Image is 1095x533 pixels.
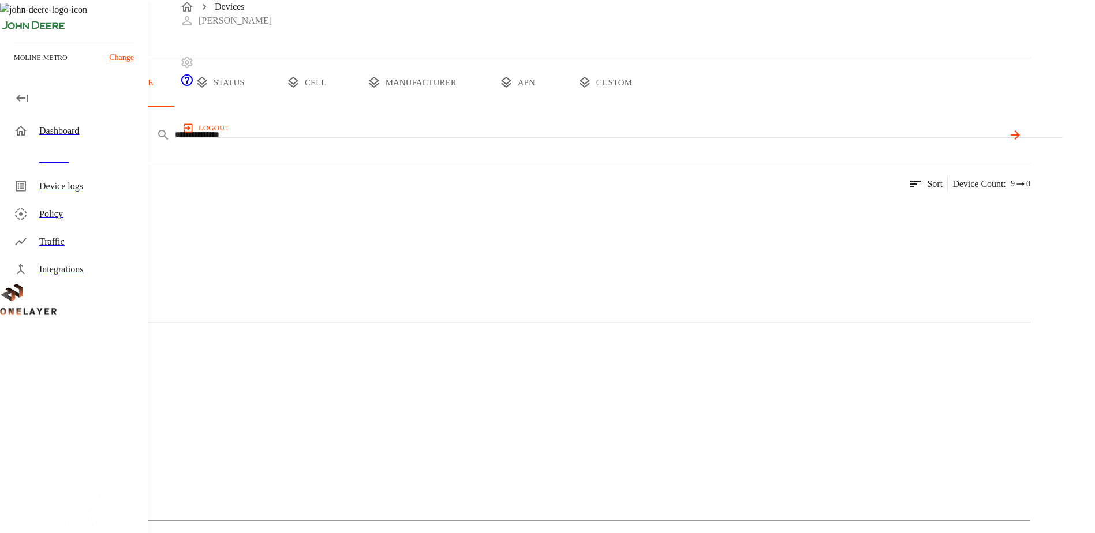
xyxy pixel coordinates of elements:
li: 4 Models [23,346,1030,360]
p: [PERSON_NAME] [199,14,272,28]
p: Sort [927,177,943,191]
span: 0 [1026,178,1030,190]
button: logout [180,119,234,137]
a: logout [180,119,1063,137]
span: 9 [1011,178,1015,190]
a: onelayer-support [180,79,194,89]
span: Support Portal [180,79,194,89]
li: 502 Devices [23,332,1030,346]
p: Device count : [952,177,1006,191]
